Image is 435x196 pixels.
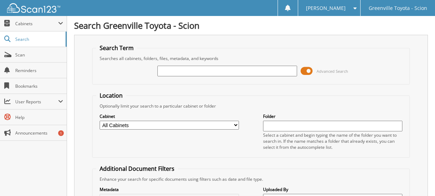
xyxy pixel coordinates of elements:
div: 1 [58,130,64,136]
legend: Location [96,92,126,99]
label: Cabinet [100,113,239,119]
span: [PERSON_NAME] [306,6,346,10]
label: Folder [263,113,402,119]
span: Scan [15,52,63,58]
span: Search [15,36,62,42]
span: Greenville Toyota - Scion [369,6,427,10]
span: Advanced Search [317,69,348,74]
span: Announcements [15,130,63,136]
span: Help [15,114,63,120]
span: Reminders [15,67,63,73]
div: Searches all cabinets, folders, files, metadata, and keywords [96,55,406,61]
legend: Search Term [96,44,137,52]
span: Cabinets [15,21,58,27]
iframe: Chat Widget [400,162,435,196]
div: Enhance your search for specific documents using filters such as date and file type. [96,176,406,182]
img: scan123-logo-white.svg [7,3,60,13]
span: Bookmarks [15,83,63,89]
span: User Reports [15,99,58,105]
legend: Additional Document Filters [96,165,178,173]
label: Metadata [100,186,239,192]
div: Optionally limit your search to a particular cabinet or folder [96,103,406,109]
h1: Search Greenville Toyota - Scion [74,20,428,31]
label: Uploaded By [263,186,402,192]
div: Select a cabinet and begin typing the name of the folder you want to search in. If the name match... [263,132,402,150]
